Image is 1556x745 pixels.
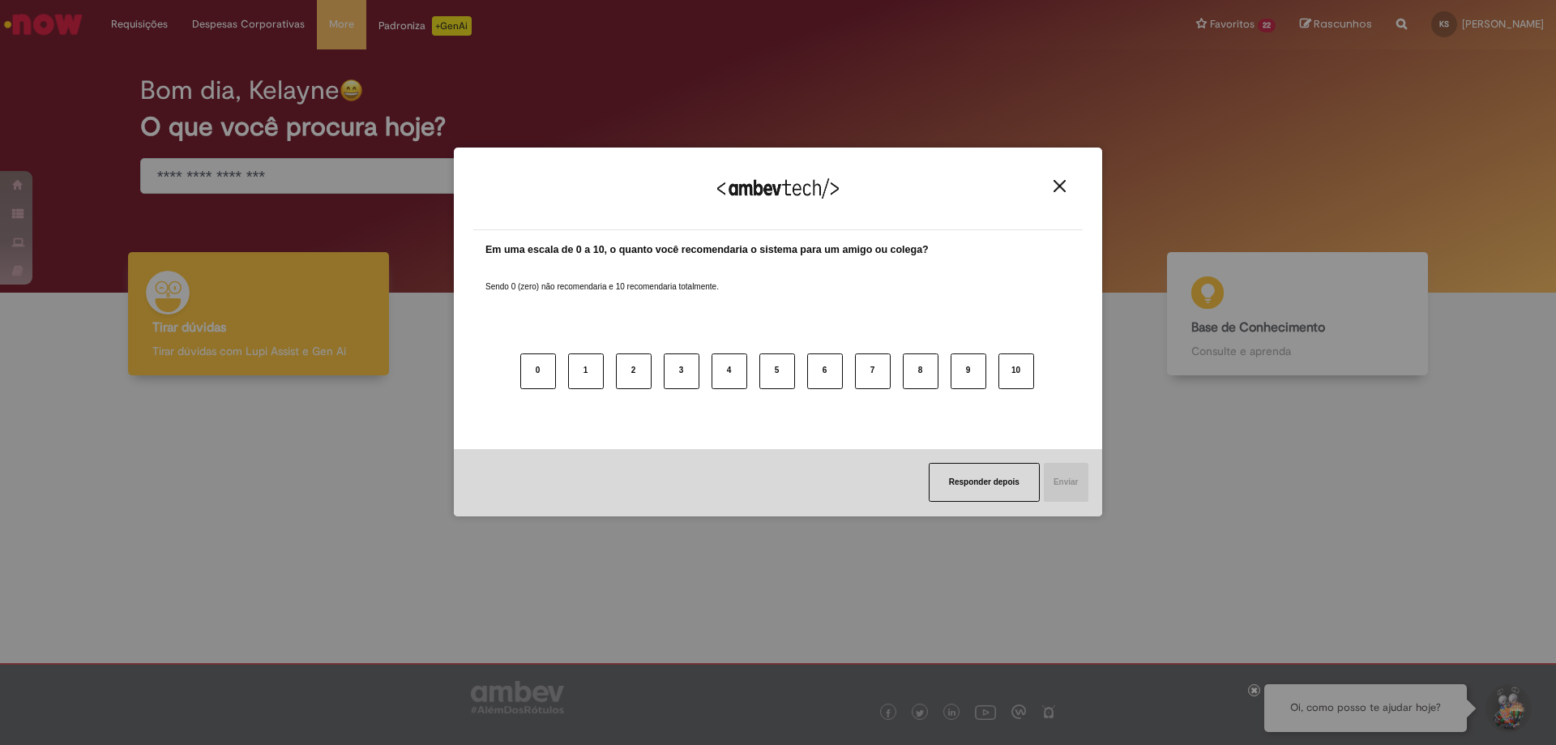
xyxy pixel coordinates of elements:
button: Responder depois [929,463,1040,502]
img: Logo Ambevtech [717,178,839,199]
button: 4 [712,353,747,389]
button: 8 [903,353,938,389]
button: 9 [951,353,986,389]
label: Em uma escala de 0 a 10, o quanto você recomendaria o sistema para um amigo ou colega? [485,242,929,258]
button: 5 [759,353,795,389]
label: Sendo 0 (zero) não recomendaria e 10 recomendaria totalmente. [485,262,719,293]
button: 0 [520,353,556,389]
button: 2 [616,353,652,389]
img: Close [1054,180,1066,192]
button: 3 [664,353,699,389]
button: 6 [807,353,843,389]
button: Close [1049,179,1071,193]
button: 7 [855,353,891,389]
button: 1 [568,353,604,389]
button: 10 [998,353,1034,389]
